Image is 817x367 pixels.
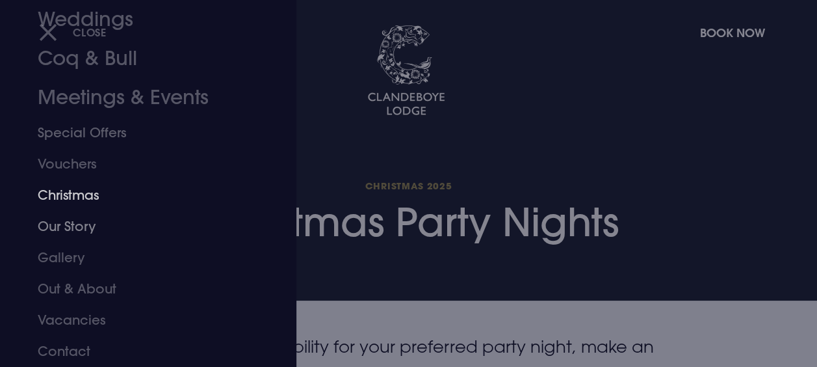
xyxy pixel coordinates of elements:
a: Special Offers [38,117,241,148]
a: Contact [38,336,241,367]
a: Christmas [38,180,241,211]
span: Close [73,25,107,39]
a: Meetings & Events [38,78,241,117]
button: Close [39,19,107,46]
a: Gallery [38,242,241,273]
a: Our Story [38,211,241,242]
a: Vouchers [38,148,241,180]
a: Out & About [38,273,241,305]
a: Coq & Bull [38,39,241,78]
a: Vacancies [38,305,241,336]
